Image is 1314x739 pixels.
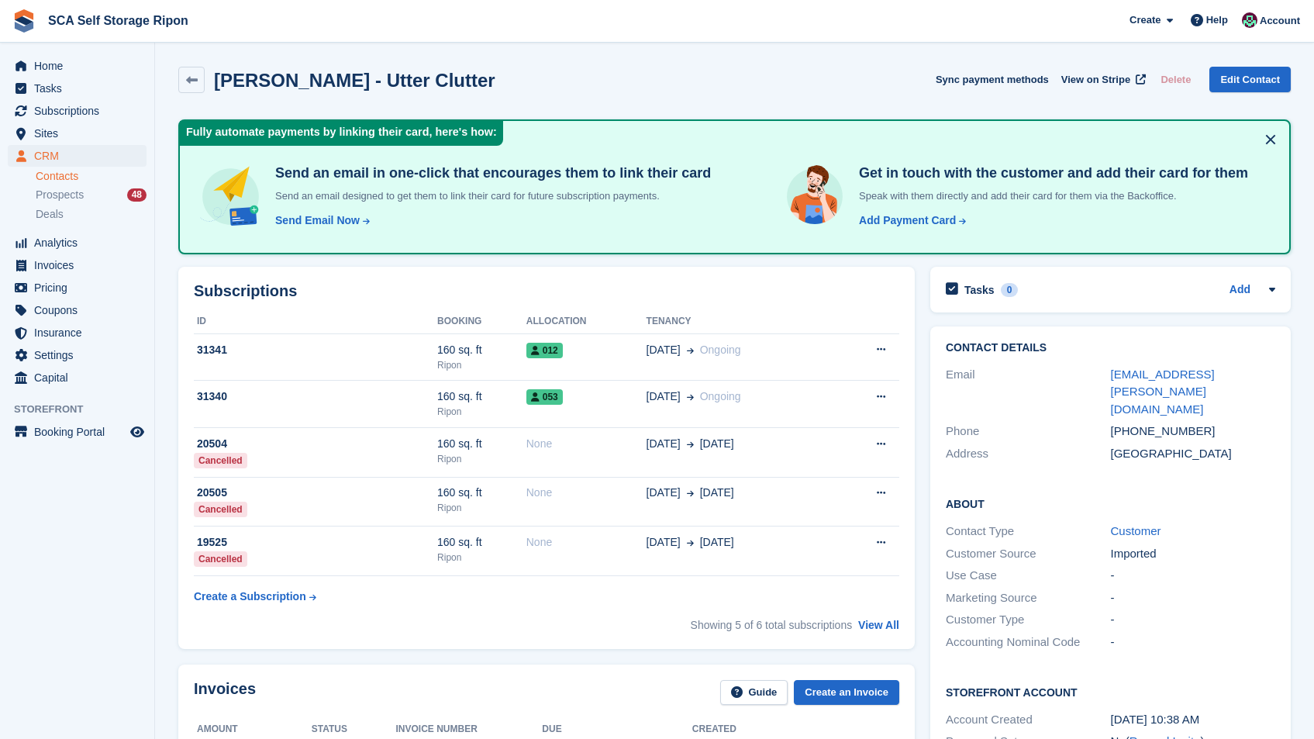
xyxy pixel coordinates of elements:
div: 31340 [194,388,437,405]
h2: Tasks [964,283,995,297]
img: send-email-b5881ef4c8f827a638e46e229e590028c7e36e3a6c99d2365469aff88783de13.svg [198,164,263,229]
a: Customer [1111,524,1161,537]
p: Speak with them directly and add their card for them via the Backoffice. [853,188,1248,204]
div: [PHONE_NUMBER] [1111,423,1276,440]
span: Invoices [34,254,127,276]
div: Account Created [946,711,1111,729]
div: Ripon [437,551,526,565]
div: 160 sq. ft [437,485,526,501]
a: View All [858,619,899,631]
th: Allocation [526,309,647,334]
span: [DATE] [647,342,681,358]
a: menu [8,78,147,99]
th: Booking [437,309,526,334]
h2: [PERSON_NAME] - Utter Clutter [214,70,495,91]
span: Ongoing [700,390,741,402]
span: Subscriptions [34,100,127,122]
div: 31341 [194,342,437,358]
div: 160 sq. ft [437,436,526,452]
span: Tasks [34,78,127,99]
a: menu [8,55,147,77]
div: Ripon [437,358,526,372]
span: 053 [526,389,563,405]
div: 160 sq. ft [437,342,526,358]
a: menu [8,299,147,321]
a: Create an Invoice [794,680,899,706]
th: Tenancy [647,309,835,334]
h2: Contact Details [946,342,1275,354]
a: Edit Contact [1209,67,1291,92]
h4: Get in touch with the customer and add their card for them [853,164,1248,182]
div: 160 sq. ft [437,534,526,551]
span: View on Stripe [1061,72,1130,88]
h2: Storefront Account [946,684,1275,699]
div: Email [946,366,1111,419]
div: Ripon [437,405,526,419]
a: menu [8,421,147,443]
h4: Send an email in one-click that encourages them to link their card [269,164,711,182]
div: Cancelled [194,453,247,468]
a: menu [8,322,147,344]
div: - [1111,567,1276,585]
img: stora-icon-8386f47178a22dfd0bd8f6a31ec36ba5ce8667c1dd55bd0f319d3a0aa187defe.svg [12,9,36,33]
div: 0 [1001,283,1019,297]
div: [DATE] 10:38 AM [1111,711,1276,729]
img: Sam Chapman [1242,12,1257,28]
div: 48 [127,188,147,202]
div: Phone [946,423,1111,440]
div: Accounting Nominal Code [946,634,1111,651]
span: Storefront [14,402,154,417]
div: [GEOGRAPHIC_DATA] [1111,445,1276,463]
div: - [1111,589,1276,607]
div: Contact Type [946,523,1111,540]
a: menu [8,254,147,276]
span: Ongoing [700,344,741,356]
span: Insurance [34,322,127,344]
div: Cancelled [194,551,247,567]
span: Capital [34,367,127,388]
span: Settings [34,344,127,366]
a: Preview store [128,423,147,441]
a: menu [8,367,147,388]
span: 012 [526,343,563,358]
span: [DATE] [647,436,681,452]
span: Deals [36,207,64,222]
a: Add Payment Card [853,212,967,229]
div: Fully automate payments by linking their card, here's how: [180,121,503,146]
div: None [526,534,647,551]
div: Cancelled [194,502,247,517]
button: Sync payment methods [936,67,1049,92]
a: Prospects 48 [36,187,147,203]
div: Send Email Now [275,212,360,229]
span: Pricing [34,277,127,299]
div: Use Case [946,567,1111,585]
a: menu [8,123,147,144]
span: [DATE] [647,388,681,405]
h2: Subscriptions [194,282,899,300]
span: Booking Portal [34,421,127,443]
span: Coupons [34,299,127,321]
span: Help [1206,12,1228,28]
th: ID [194,309,437,334]
span: Create [1129,12,1161,28]
a: menu [8,232,147,254]
div: 20505 [194,485,437,501]
div: 160 sq. ft [437,388,526,405]
div: Customer Source [946,545,1111,563]
div: None [526,485,647,501]
a: menu [8,277,147,299]
a: [EMAIL_ADDRESS][PERSON_NAME][DOMAIN_NAME] [1111,368,1215,416]
div: Marketing Source [946,589,1111,607]
div: Ripon [437,501,526,515]
a: SCA Self Storage Ripon [42,8,195,33]
div: 20504 [194,436,437,452]
a: menu [8,344,147,366]
span: [DATE] [700,534,734,551]
a: Contacts [36,169,147,184]
span: Account [1260,13,1300,29]
span: Home [34,55,127,77]
p: Send an email designed to get them to link their card for future subscription payments. [269,188,711,204]
div: Add Payment Card [859,212,956,229]
span: Analytics [34,232,127,254]
span: [DATE] [647,485,681,501]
